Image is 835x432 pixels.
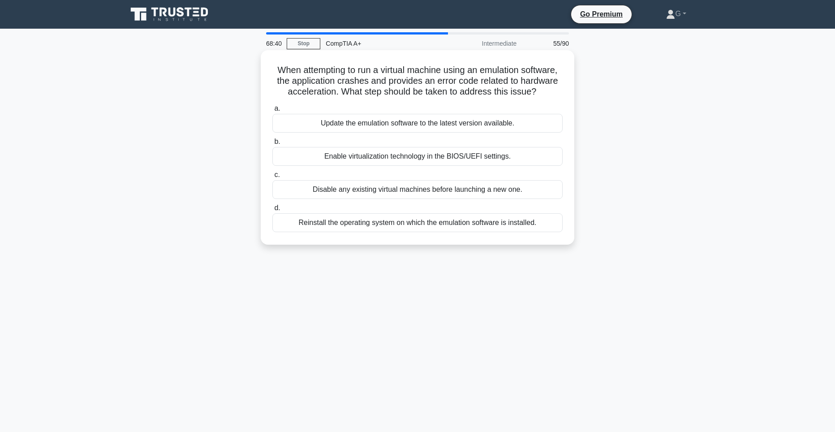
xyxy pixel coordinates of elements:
div: Update the emulation software to the latest version available. [272,114,563,133]
div: 55/90 [522,35,574,52]
span: a. [274,104,280,112]
div: Enable virtualization technology in the BIOS/UEFI settings. [272,147,563,166]
div: CompTIA A+ [320,35,443,52]
span: b. [274,138,280,145]
a: Stop [287,38,320,49]
div: 68:40 [261,35,287,52]
span: d. [274,204,280,212]
a: G [645,5,708,23]
div: Disable any existing virtual machines before launching a new one. [272,180,563,199]
a: Go Premium [575,9,628,20]
div: Reinstall the operating system on which the emulation software is installed. [272,213,563,232]
div: Intermediate [443,35,522,52]
h5: When attempting to run a virtual machine using an emulation software, the application crashes and... [271,65,564,98]
span: c. [274,171,280,178]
